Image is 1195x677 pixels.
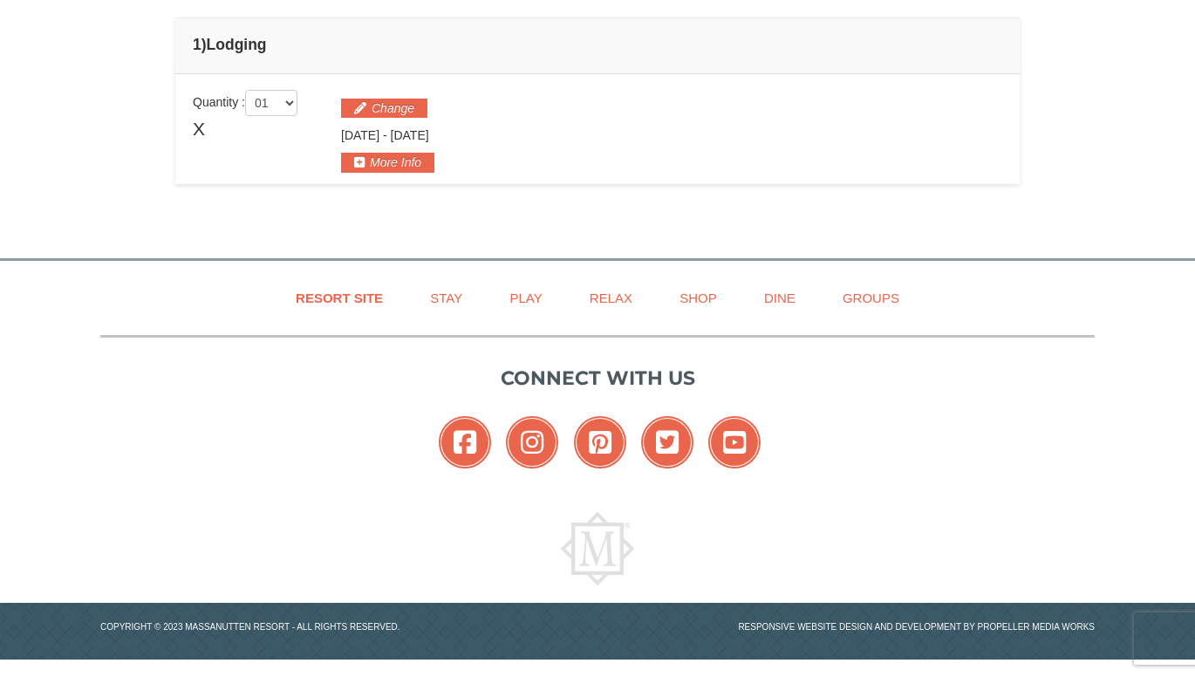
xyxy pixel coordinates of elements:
button: More Info [341,153,434,172]
a: Relax [568,278,654,318]
a: Dine [742,278,817,318]
button: Change [341,99,427,118]
span: Quantity : [193,95,297,109]
img: Massanutten Resort Logo [561,512,634,585]
a: Responsive website design and development by Propeller Media Works [738,622,1095,632]
p: Copyright © 2023 Massanutten Resort - All Rights Reserved. [87,620,597,633]
span: [DATE] [341,128,379,142]
span: X [193,116,205,142]
p: Connect with us [100,364,1095,393]
a: Play [488,278,563,318]
a: Resort Site [274,278,405,318]
span: ) [201,36,207,53]
span: - [383,128,387,142]
span: [DATE] [391,128,429,142]
a: Groups [821,278,921,318]
h4: 1 Lodging [193,36,1002,53]
a: Stay [408,278,484,318]
a: Shop [658,278,739,318]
